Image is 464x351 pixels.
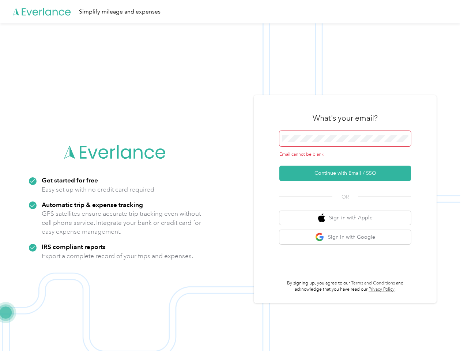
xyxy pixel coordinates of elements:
div: Email cannot be blank [279,151,411,158]
strong: Get started for free [42,176,98,184]
button: apple logoSign in with Apple [279,211,411,225]
button: google logoSign in with Google [279,230,411,244]
strong: Automatic trip & expense tracking [42,201,143,208]
img: apple logo [318,214,325,223]
a: Privacy Policy [369,287,395,292]
a: Terms and Conditions [351,280,395,286]
button: Continue with Email / SSO [279,166,411,181]
h3: What's your email? [313,113,378,123]
span: OR [332,193,358,201]
p: GPS satellites ensure accurate trip tracking even without cell phone service. Integrate your bank... [42,209,201,236]
p: Easy set up with no credit card required [42,185,154,194]
p: Export a complete record of your trips and expenses. [42,252,193,261]
p: By signing up, you agree to our and acknowledge that you have read our . [279,280,411,293]
img: google logo [315,233,324,242]
div: Simplify mileage and expenses [79,7,161,16]
strong: IRS compliant reports [42,243,106,250]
